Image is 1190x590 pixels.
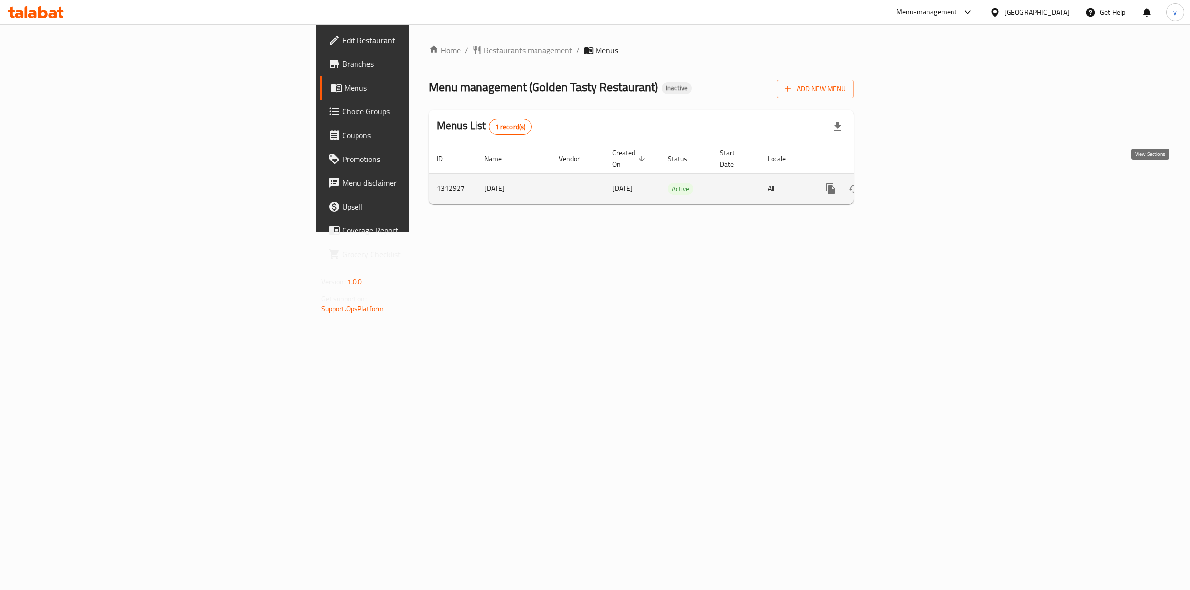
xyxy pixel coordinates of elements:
[320,100,515,123] a: Choice Groups
[472,44,572,56] a: Restaurants management
[320,242,515,266] a: Grocery Checklist
[668,183,693,195] span: Active
[612,147,648,170] span: Created On
[712,173,760,204] td: -
[320,28,515,52] a: Edit Restaurant
[320,52,515,76] a: Branches
[342,177,507,189] span: Menu disclaimer
[320,218,515,242] a: Coverage Report
[484,153,515,164] span: Name
[826,115,850,139] div: Export file
[489,119,532,135] div: Total records count
[429,144,922,204] table: enhanced table
[321,302,384,315] a: Support.OpsPlatform
[819,177,842,201] button: more
[559,153,593,164] span: Vendor
[785,83,846,95] span: Add New Menu
[320,123,515,147] a: Coupons
[612,182,633,195] span: [DATE]
[720,147,748,170] span: Start Date
[811,144,922,174] th: Actions
[896,6,957,18] div: Menu-management
[320,195,515,218] a: Upsell
[321,275,346,288] span: Version:
[768,153,799,164] span: Locale
[344,82,507,94] span: Menus
[668,153,700,164] span: Status
[662,82,692,94] div: Inactive
[484,44,572,56] span: Restaurants management
[595,44,618,56] span: Menus
[429,76,658,98] span: Menu management ( Golden Tasty Restaurant )
[342,201,507,213] span: Upsell
[489,122,532,132] span: 1 record(s)
[342,224,507,236] span: Coverage Report
[576,44,580,56] li: /
[320,76,515,100] a: Menus
[777,80,854,98] button: Add New Menu
[321,292,367,305] span: Get support on:
[1004,7,1070,18] div: [GEOGRAPHIC_DATA]
[1173,7,1177,18] span: y
[342,106,507,117] span: Choice Groups
[320,171,515,195] a: Menu disclaimer
[842,177,866,201] button: Change Status
[342,129,507,141] span: Coupons
[437,118,532,135] h2: Menus List
[342,34,507,46] span: Edit Restaurant
[342,153,507,165] span: Promotions
[437,153,456,164] span: ID
[342,248,507,260] span: Grocery Checklist
[662,84,692,92] span: Inactive
[320,147,515,171] a: Promotions
[347,275,362,288] span: 1.0.0
[760,173,811,204] td: All
[342,58,507,70] span: Branches
[429,44,854,56] nav: breadcrumb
